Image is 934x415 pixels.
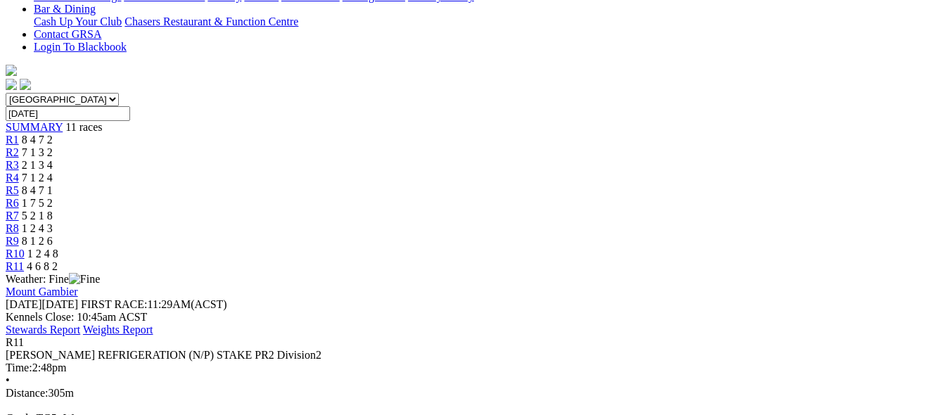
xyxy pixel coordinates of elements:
[20,79,31,90] img: twitter.svg
[6,159,19,171] a: R3
[6,197,19,209] a: R6
[6,260,24,272] a: R11
[6,121,63,133] a: SUMMARY
[69,273,100,286] img: Fine
[27,260,58,272] span: 4 6 8 2
[81,298,227,310] span: 11:29AM(ACST)
[6,336,24,348] span: R11
[22,159,53,171] span: 2 1 3 4
[6,210,19,222] a: R7
[6,324,80,336] a: Stewards Report
[6,298,42,310] span: [DATE]
[22,172,53,184] span: 7 1 2 4
[34,28,101,40] a: Contact GRSA
[22,235,53,247] span: 8 1 2 6
[65,121,102,133] span: 11 races
[34,15,122,27] a: Cash Up Your Club
[22,197,53,209] span: 1 7 5 2
[81,298,147,310] span: FIRST RACE:
[22,134,53,146] span: 8 4 7 2
[6,106,130,121] input: Select date
[124,15,298,27] a: Chasers Restaurant & Function Centre
[34,3,96,15] a: Bar & Dining
[6,79,17,90] img: facebook.svg
[34,15,928,28] div: Bar & Dining
[6,349,928,362] div: [PERSON_NAME] REFRIGERATION (N/P) STAKE PR2 Division2
[22,222,53,234] span: 1 2 4 3
[6,362,928,374] div: 2:48pm
[22,146,53,158] span: 7 1 3 2
[22,184,53,196] span: 8 4 7 1
[6,134,19,146] a: R1
[6,273,100,285] span: Weather: Fine
[22,210,53,222] span: 5 2 1 8
[27,248,58,260] span: 1 2 4 8
[6,65,17,76] img: logo-grsa-white.png
[6,222,19,234] a: R8
[6,387,928,400] div: 305m
[6,387,48,399] span: Distance:
[6,362,32,373] span: Time:
[6,286,78,298] a: Mount Gambier
[34,41,127,53] a: Login To Blackbook
[6,172,19,184] a: R4
[6,298,78,310] span: [DATE]
[6,374,10,386] span: •
[6,235,19,247] a: R9
[6,311,928,324] div: Kennels Close: 10:45am ACST
[6,184,19,196] a: R5
[6,248,25,260] a: R10
[83,324,153,336] a: Weights Report
[6,146,19,158] a: R2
